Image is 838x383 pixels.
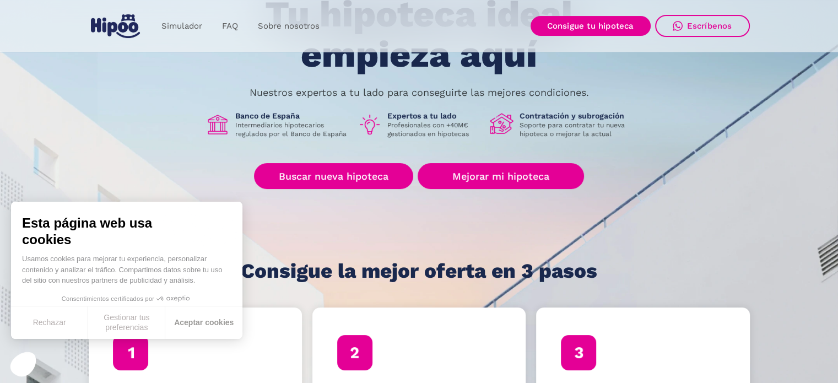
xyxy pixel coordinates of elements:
a: home [89,10,143,42]
a: Sobre nosotros [248,15,329,37]
a: Consigue tu hipoteca [531,16,651,36]
a: Simulador [152,15,212,37]
h1: Expertos a tu lado [387,111,481,121]
a: Escríbenos [655,15,750,37]
p: Soporte para contratar tu nueva hipoteca o mejorar la actual [520,121,633,138]
h1: Banco de España [235,111,349,121]
a: Mejorar mi hipoteca [418,163,583,189]
a: FAQ [212,15,248,37]
p: Intermediarios hipotecarios regulados por el Banco de España [235,121,349,138]
p: Nuestros expertos a tu lado para conseguirte las mejores condiciones. [250,88,589,97]
div: Escríbenos [687,21,732,31]
h1: Consigue la mejor oferta en 3 pasos [241,260,597,282]
a: Buscar nueva hipoteca [254,163,413,189]
p: Profesionales con +40M€ gestionados en hipotecas [387,121,481,138]
h1: Contratación y subrogación [520,111,633,121]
